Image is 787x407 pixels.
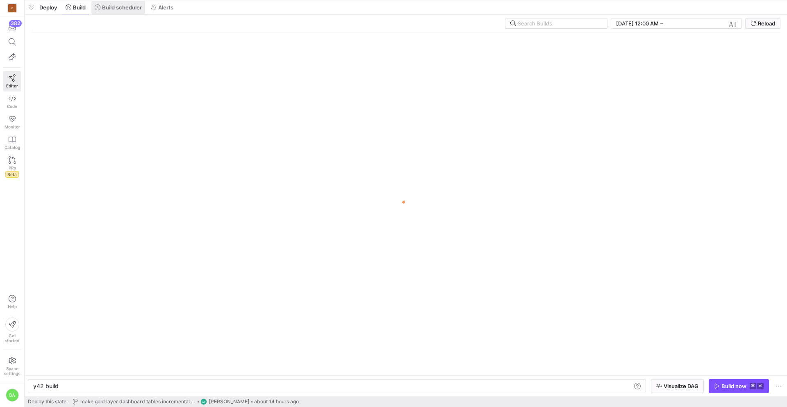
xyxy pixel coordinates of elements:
[209,399,250,405] span: [PERSON_NAME]
[158,4,173,11] span: Alerts
[254,399,299,405] span: about 14 hours ago
[3,133,21,153] a: Catalog
[7,304,17,309] span: Help
[721,383,746,389] div: Build now
[3,353,21,380] a: Spacesettings
[757,383,764,389] kbd: ⏎
[5,333,19,343] span: Get started
[400,199,412,212] img: logo.gif
[616,20,659,27] input: Start datetime
[91,0,146,14] button: Build scheduler
[750,383,756,389] kbd: ⌘
[3,153,21,181] a: PRsBeta
[3,91,21,112] a: Code
[39,4,57,11] span: Deploy
[5,145,20,150] span: Catalog
[9,165,16,170] span: PRs
[3,1,21,15] a: C
[73,4,86,11] span: Build
[660,20,663,27] span: –
[518,20,600,27] input: Search Builds
[665,20,719,27] input: End datetime
[3,20,21,34] button: 382
[9,20,22,27] div: 382
[80,399,196,405] span: make gold layer dashboard tables incremental (#27)
[7,104,17,109] span: Code
[664,383,698,389] span: Visualize DAG
[758,20,775,27] span: Reload
[71,396,301,407] button: make gold layer dashboard tables incremental (#27)WZ[PERSON_NAME]about 14 hours ago
[4,366,20,376] span: Space settings
[8,4,16,12] div: C
[3,291,21,313] button: Help
[3,71,21,91] a: Editor
[147,0,177,14] button: Alerts
[745,18,780,29] button: Reload
[6,389,19,402] div: DA
[62,0,89,14] button: Build
[102,4,142,11] span: Build scheduler
[709,379,769,393] button: Build now⌘⏎
[651,379,704,393] button: Visualize DAG
[33,382,59,389] span: y42 build
[28,399,68,405] span: Deploy this state:
[3,314,21,346] button: Getstarted
[5,124,20,129] span: Monitor
[6,83,18,88] span: Editor
[3,112,21,133] a: Monitor
[5,171,19,178] span: Beta
[200,398,207,405] div: WZ
[3,386,21,404] button: DA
